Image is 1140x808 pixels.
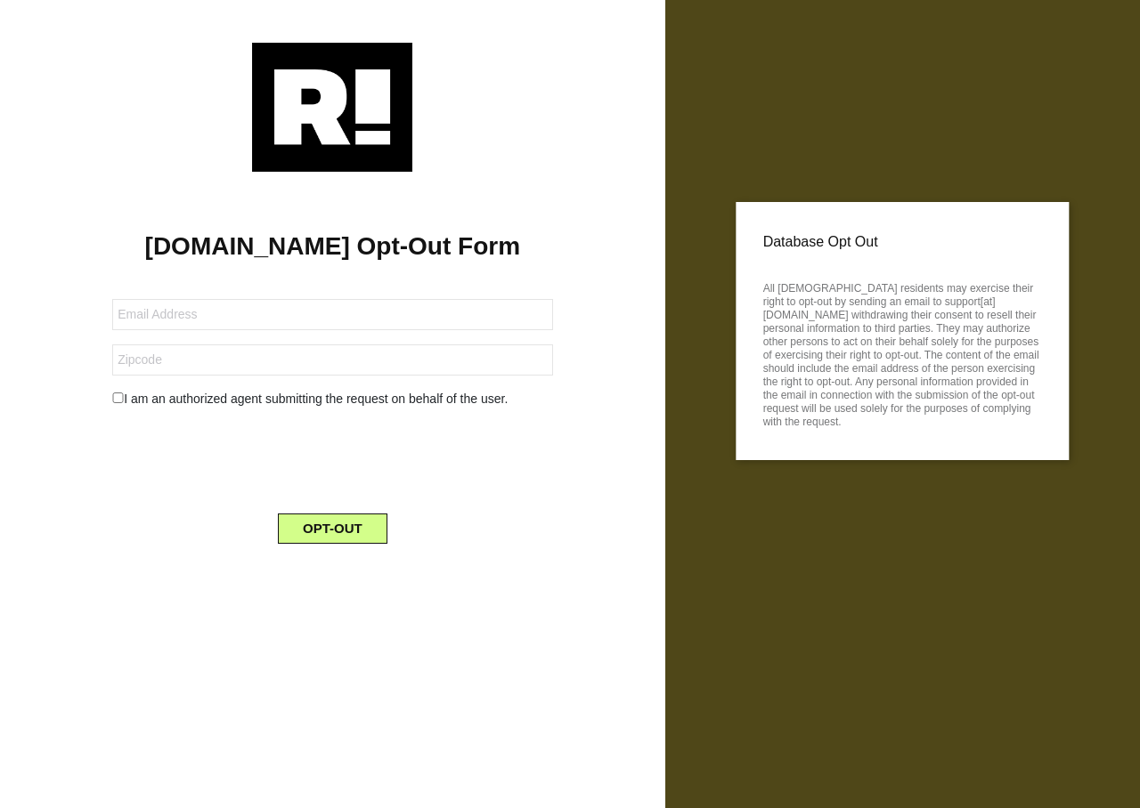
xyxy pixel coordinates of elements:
[763,277,1042,429] p: All [DEMOGRAPHIC_DATA] residents may exercise their right to opt-out by sending an email to suppo...
[278,513,387,544] button: OPT-OUT
[252,43,412,172] img: Retention.com
[99,390,566,408] div: I am an authorized agent submitting the request on behalf of the user.
[112,344,552,376] input: Zipcode
[27,231,639,262] h1: [DOMAIN_NAME] Opt-Out Form
[197,423,468,492] iframe: reCAPTCHA
[763,229,1042,255] p: Database Opt Out
[112,299,552,330] input: Email Address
